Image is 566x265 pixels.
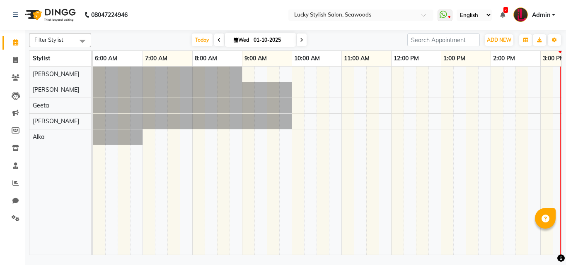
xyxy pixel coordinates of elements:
iframe: chat widget [531,232,558,257]
b: 08047224946 [91,3,128,26]
a: 6:00 AM [93,53,119,64]
span: [PERSON_NAME] [33,70,79,78]
span: Admin [532,11,550,19]
a: 2:00 PM [491,53,517,64]
a: 1:00 PM [441,53,467,64]
a: 12:00 PM [392,53,421,64]
a: 9:00 AM [242,53,269,64]
span: Alka [33,133,44,141]
input: 2025-10-01 [251,34,293,46]
span: Geeta [33,102,49,109]
input: Search Appointment [407,33,480,46]
span: Wed [232,37,251,43]
a: 11:00 AM [342,53,372,64]
span: Today [192,33,213,46]
span: ADD NEW [487,37,511,43]
span: [PERSON_NAME] [33,117,79,125]
button: ADD NEW [485,34,513,46]
span: Stylist [33,55,50,62]
span: Filter Stylist [34,36,63,43]
span: [PERSON_NAME] [33,86,79,93]
span: 2 [503,7,508,13]
a: 2 [500,11,505,19]
a: 8:00 AM [193,53,219,64]
a: 7:00 AM [143,53,169,64]
img: Admin [513,7,528,22]
img: logo [21,3,78,26]
a: 10:00 AM [292,53,322,64]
